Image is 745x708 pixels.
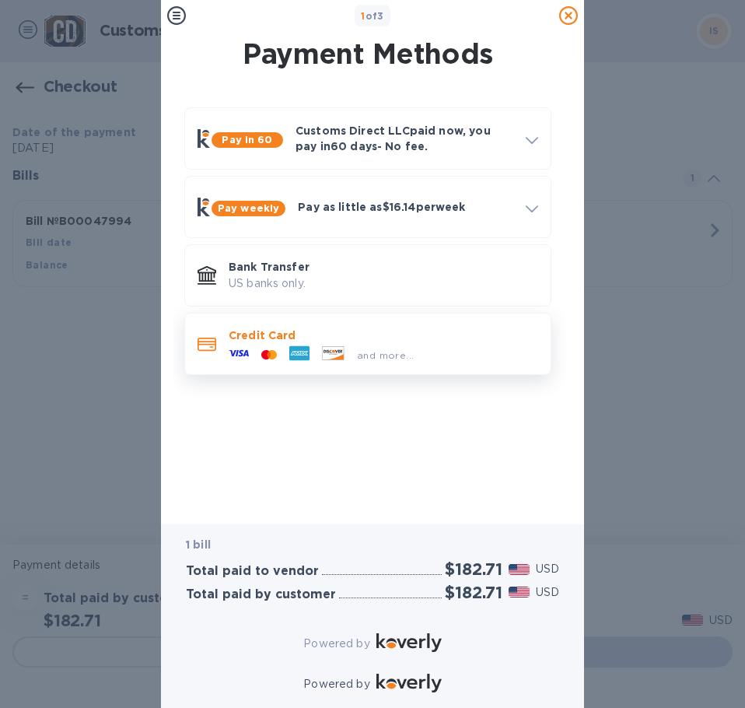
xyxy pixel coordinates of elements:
[181,37,554,70] h1: Payment Methods
[361,10,365,22] span: 1
[186,587,336,602] h3: Total paid by customer
[229,328,538,343] p: Credit Card
[536,584,559,601] p: USD
[186,564,319,579] h3: Total paid to vendor
[298,199,513,215] p: Pay as little as $16.14 per week
[296,123,513,154] p: Customs Direct LLC paid now, you pay in 60 days - No fee.
[303,676,369,692] p: Powered by
[376,674,442,692] img: Logo
[445,583,502,602] h2: $182.71
[186,538,211,551] b: 1 bill
[509,564,530,575] img: USD
[361,10,384,22] b: of 3
[376,633,442,652] img: Logo
[536,561,559,577] p: USD
[509,587,530,598] img: USD
[222,134,272,145] b: Pay in 60
[229,259,538,275] p: Bank Transfer
[303,636,369,652] p: Powered by
[445,559,502,579] h2: $182.71
[357,349,414,361] span: and more...
[229,275,538,292] p: US banks only.
[218,202,279,214] b: Pay weekly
